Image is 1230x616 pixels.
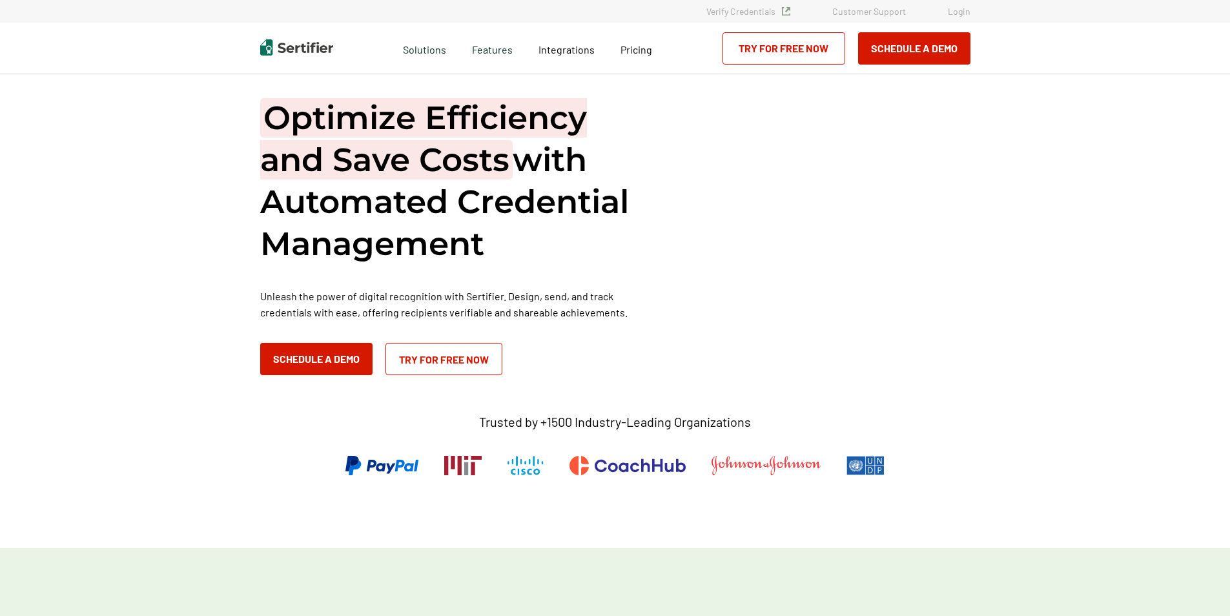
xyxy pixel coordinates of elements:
[538,40,595,56] a: Integrations
[620,43,652,56] span: Pricing
[260,97,648,265] h1: with Automated Credential Management
[846,456,885,475] img: UNDP
[832,6,906,17] a: Customer Support
[345,456,418,475] img: PayPal
[538,43,595,56] span: Integrations
[782,7,790,15] img: Verified
[260,98,587,180] span: Optimize Efficiency and Save Costs
[706,6,790,17] a: Verify Credentials
[948,6,970,17] a: Login
[260,288,648,320] p: Unleash the power of digital recognition with Sertifier. Design, send, and track credentials with...
[507,456,544,475] img: Cisco
[385,343,502,375] a: Try for Free Now
[723,32,845,65] a: Try for Free Now
[472,40,513,56] span: Features
[260,39,333,56] img: Sertifier | Digital Credentialing Platform
[620,40,652,56] a: Pricing
[712,456,820,475] img: Johnson & Johnson
[569,456,686,475] img: CoachHub
[444,456,482,475] img: Massachusetts Institute of Technology
[479,414,751,430] p: Trusted by +1500 Industry-Leading Organizations
[403,40,446,56] span: Solutions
